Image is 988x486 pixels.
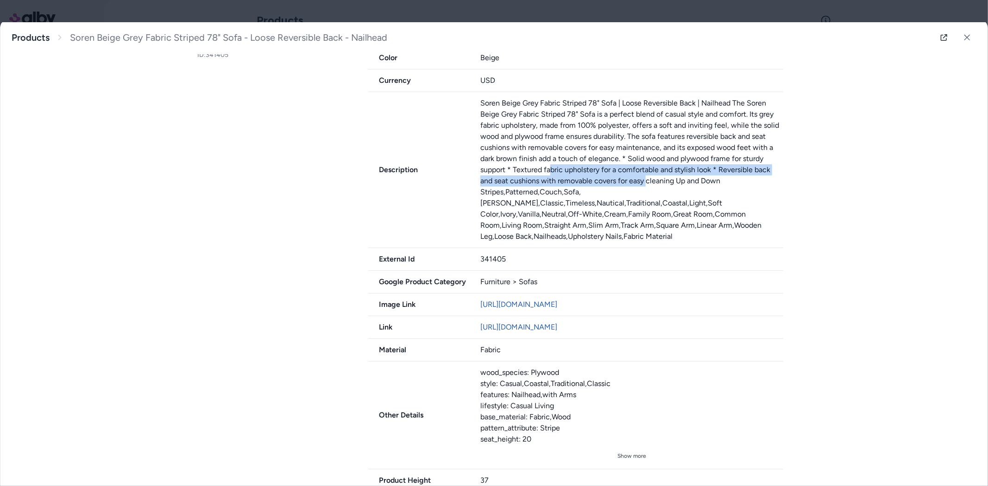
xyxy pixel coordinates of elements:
[12,32,50,44] a: Products
[480,75,783,86] div: USD
[480,475,783,486] div: 37
[480,52,783,63] div: Beige
[480,276,783,287] div: Furniture > Sofas
[368,475,470,486] span: Product Height
[480,98,783,242] p: Soren Beige Grey Fabric Striped 78" Sofa | Loose Reversible Back | Nailhead The Soren Beige Grey ...
[480,367,783,445] div: wood_species: Plywood style: Casual,Coastal,Traditional,Classic features: Nailhead,with Arms life...
[368,75,470,86] span: Currency
[198,50,346,60] p: ID: 341405
[480,254,783,265] div: 341405
[368,322,470,333] span: Link
[368,254,470,265] span: External Id
[368,344,470,355] span: Material
[480,300,557,309] a: [URL][DOMAIN_NAME]
[368,276,470,287] span: Google Product Category
[480,323,557,331] a: [URL][DOMAIN_NAME]
[480,449,783,463] button: Show more
[480,344,783,355] div: Fabric
[368,52,470,63] span: Color
[12,32,387,44] nav: breadcrumb
[368,410,470,421] span: Other Details
[70,32,387,44] span: Soren Beige Grey Fabric Striped 78" Sofa - Loose Reversible Back - Nailhead
[368,164,470,175] span: Description
[368,299,470,310] span: Image Link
